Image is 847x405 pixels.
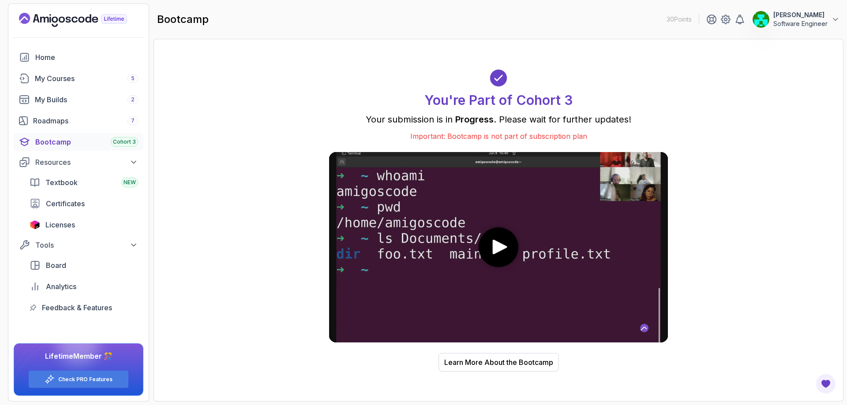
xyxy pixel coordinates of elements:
[35,73,138,84] div: My Courses
[46,281,76,292] span: Analytics
[815,373,836,394] button: Open Feedback Button
[424,92,573,108] h1: You're Part of Cohort 3
[124,179,136,186] span: NEW
[773,11,828,19] p: [PERSON_NAME]
[33,115,138,126] div: Roadmaps
[35,240,138,250] div: Tools
[24,216,143,234] a: licenses
[35,94,138,105] div: My Builds
[45,177,78,188] span: Textbook
[329,131,668,141] p: Important: Bootcamp is not part of subscription plan
[58,376,112,383] a: Check PRO Features
[14,48,143,66] a: home
[131,75,135,82] span: 5
[131,96,135,103] span: 2
[329,113,668,126] p: Your submission is in . Please wait for further updates!
[42,302,112,313] span: Feedback & Features
[438,353,559,372] button: Learn More About the Bootcamp
[14,91,143,108] a: builds
[14,133,143,151] a: bootcamp
[46,198,85,209] span: Certificates
[157,12,209,26] h2: bootcamp
[753,11,769,28] img: user profile image
[667,15,692,24] p: 30 Points
[444,357,553,368] div: Learn More About the Bootcamp
[131,117,135,124] span: 7
[46,260,66,271] span: Board
[45,219,75,230] span: Licenses
[30,220,40,229] img: jetbrains icon
[24,174,143,191] a: textbook
[24,195,143,212] a: certificates
[455,114,494,125] span: Progress
[35,157,138,167] div: Resources
[28,370,129,388] button: Check PRO Features
[24,278,143,295] a: analytics
[14,154,143,170] button: Resources
[19,13,147,27] a: Landing page
[35,52,138,63] div: Home
[14,237,143,253] button: Tools
[24,256,143,274] a: board
[113,138,136,145] span: Cohort 3
[14,112,143,130] a: roadmaps
[35,137,138,147] div: Bootcamp
[14,70,143,87] a: courses
[752,11,840,28] button: user profile image[PERSON_NAME]Software Engineer
[24,299,143,316] a: feedback
[773,19,828,28] p: Software Engineer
